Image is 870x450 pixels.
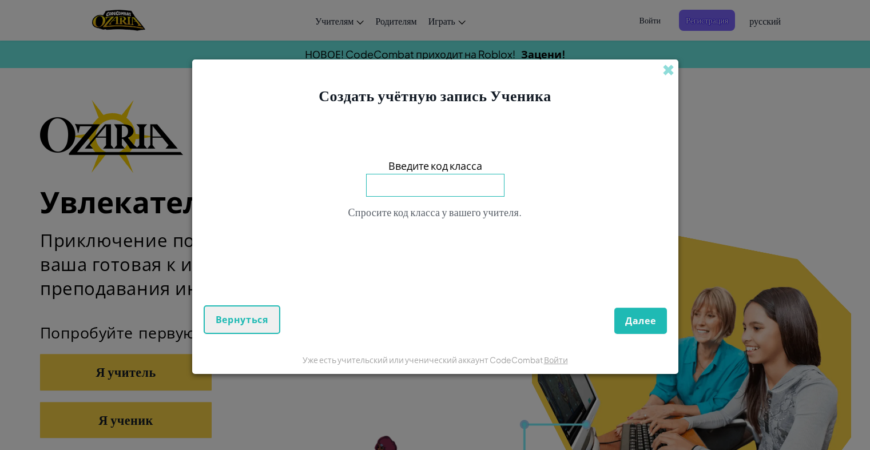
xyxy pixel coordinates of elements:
a: Войти [544,355,568,365]
span: Создать учётную запись Ученика [319,86,551,105]
span: Спросите код класса у вашего учителя. [348,205,522,218]
span: Вернуться [216,313,268,326]
span: Уже есть учительский или ученический аккаунт CodeCombat [303,355,544,365]
button: Вернуться [204,305,280,334]
span: Введите код класса [388,157,482,174]
span: Далее [625,314,656,327]
button: Далее [614,308,667,334]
